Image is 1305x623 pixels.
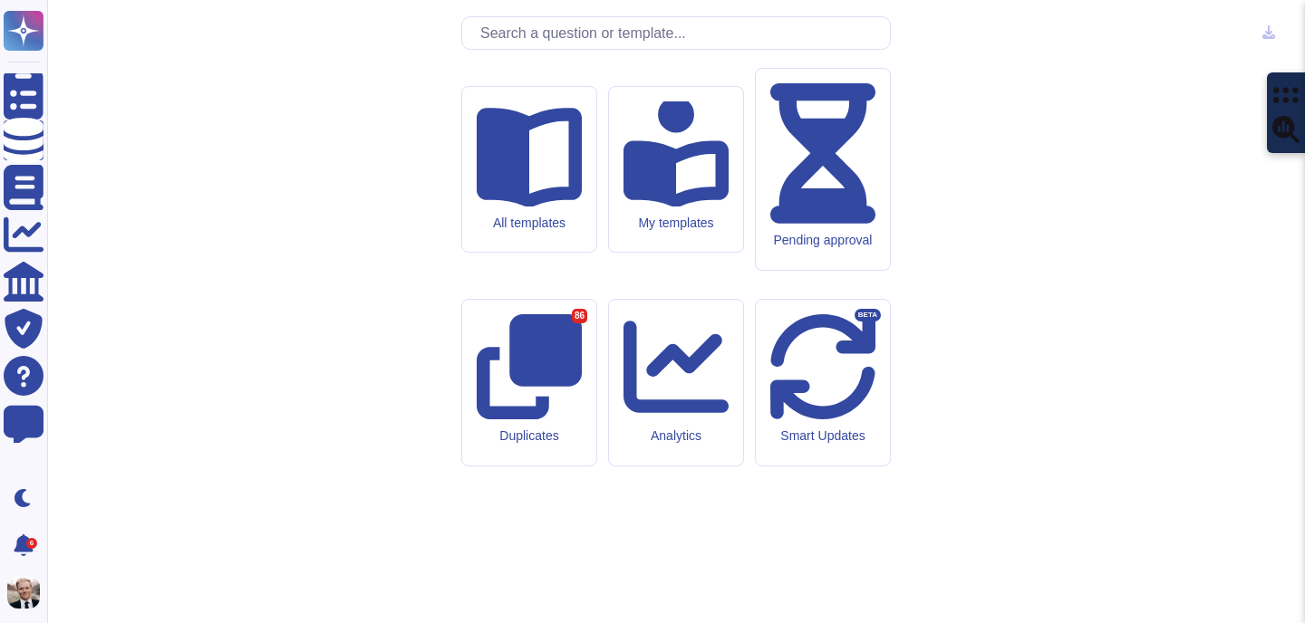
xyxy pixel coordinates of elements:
[4,572,53,612] button: user
[770,428,875,444] div: Smart Updates
[572,309,587,323] div: 86
[770,233,875,248] div: Pending approval
[477,428,582,444] div: Duplicates
[26,538,37,549] div: 6
[855,309,881,321] div: BETA
[623,428,729,444] div: Analytics
[623,216,729,231] div: My templates
[7,576,40,609] img: user
[477,216,582,231] div: All templates
[471,17,890,49] input: Search a question or template...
